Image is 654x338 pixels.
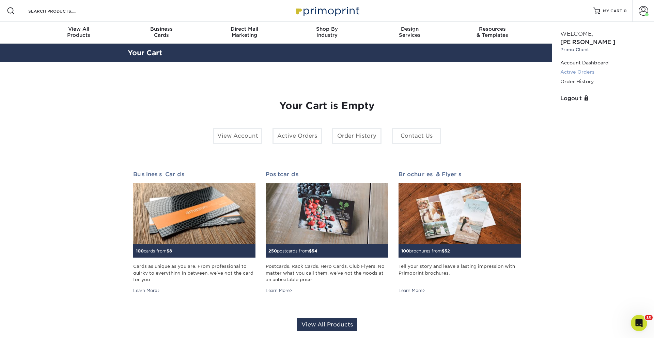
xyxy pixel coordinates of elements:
span: Direct Mail [203,26,286,32]
a: Active Orders [272,128,322,144]
div: Learn More [133,288,160,294]
div: Cards as unique as you are. From professional to quirky to everything in between, we've got the c... [133,263,255,283]
span: 250 [268,248,277,253]
iframe: Intercom live chat [631,315,647,331]
span: $ [442,248,445,253]
h2: Business Cards [133,171,255,178]
div: Services [368,26,451,38]
span: 100 [401,248,409,253]
div: Postcards. Rack Cards. Hero Cards. Club Flyers. No matter what you call them, we've got the goods... [266,263,388,283]
a: Postcards 250postcards from$54 Postcards. Rack Cards. Hero Cards. Club Flyers. No matter what you... [266,171,388,294]
div: Products [37,26,120,38]
div: Marketing [203,26,286,38]
span: Resources [451,26,534,32]
small: Primo Client [560,46,646,53]
img: Business Cards [133,183,255,244]
span: 8 [169,248,172,253]
div: Industry [286,26,369,38]
a: Active Orders [560,67,646,77]
span: $ [167,248,169,253]
span: 100 [136,248,144,253]
a: Business Cards 100cards from$8 Cards as unique as you are. From professional to quirky to everyth... [133,171,255,294]
div: Cards [120,26,203,38]
span: [PERSON_NAME] [560,39,616,45]
small: postcards from [268,248,317,253]
a: Resources& Templates [451,22,534,44]
small: cards from [136,248,172,253]
a: Order History [332,128,381,144]
span: Welcome, [560,31,593,37]
a: Direct MailMarketing [203,22,286,44]
span: $ [309,248,312,253]
a: Contact Us [392,128,441,144]
span: Shop By [286,26,369,32]
a: Logout [560,94,646,103]
a: Shop ByIndustry [286,22,369,44]
div: Learn More [399,288,425,294]
a: BusinessCards [120,22,203,44]
a: View Account [213,128,262,144]
span: 54 [312,248,317,253]
div: & Support [534,26,617,38]
small: brochures from [401,248,450,253]
span: View All [37,26,120,32]
a: View AllProducts [37,22,120,44]
h2: Postcards [266,171,388,178]
a: Order History [560,77,646,86]
div: & Templates [451,26,534,38]
h1: Your Cart is Empty [133,100,521,112]
span: 0 [624,9,627,13]
a: Contact& Support [534,22,617,44]
img: Brochures & Flyers [399,183,521,244]
h2: Brochures & Flyers [399,171,521,178]
div: Tell your story and leave a lasting impression with Primoprint brochures. [399,263,521,283]
img: Primoprint [293,3,361,18]
a: View All Products [297,318,357,331]
a: DesignServices [368,22,451,44]
a: Account Dashboard [560,58,646,67]
img: Postcards [266,183,388,244]
span: MY CART [603,8,622,14]
span: 52 [445,248,450,253]
input: SEARCH PRODUCTS..... [28,7,94,15]
span: Design [368,26,451,32]
a: Brochures & Flyers 100brochures from$52 Tell your story and leave a lasting impression with Primo... [399,171,521,294]
span: Business [120,26,203,32]
a: Your Cart [128,49,162,57]
div: Learn More [266,288,293,294]
span: 10 [645,315,653,320]
span: Contact [534,26,617,32]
